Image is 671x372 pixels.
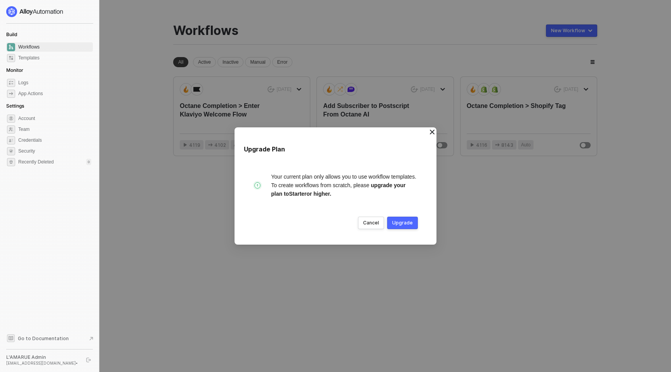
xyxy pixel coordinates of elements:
div: Active [193,57,216,67]
span: documentation [7,334,15,342]
img: icon [183,86,189,93]
img: update-plan [253,181,262,190]
img: logo [6,6,64,17]
button: New Workflow [546,24,597,37]
span: logout [86,358,91,362]
div: 0 [86,159,91,165]
span: team [7,125,15,134]
span: Workflows [18,42,91,52]
div: Manual [245,57,270,67]
span: icon-success-page [554,86,561,93]
span: credentials [7,136,15,144]
span: 4116 [476,141,487,149]
div: New Workflow [551,28,585,34]
div: [DATE] [277,86,292,93]
span: 4102 [214,141,226,149]
img: icon [469,86,476,93]
span: Credentials [18,136,91,145]
div: Octane Completion > Enter Klaviyo Welcome Flow [180,102,279,127]
span: icon-app-actions [7,90,15,98]
div: Cancel [363,220,379,226]
div: Workflows [173,23,238,38]
span: Account [18,114,91,123]
div: App Actions [18,90,43,97]
div: Your current plan only allows you to use workflow templates. To create workflows from scratch, pl... [271,172,418,198]
div: [DATE] [563,86,578,93]
img: icon [337,86,344,93]
div: Upgrade [392,220,413,226]
span: icon-app-actions [208,143,213,147]
div: Error [272,57,293,67]
img: icon [480,86,487,93]
a: Knowledge Base [6,334,93,343]
span: Auto [521,141,531,149]
span: Monitor [6,67,23,73]
div: [EMAIL_ADDRESS][DOMAIN_NAME] • [6,360,79,366]
span: dashboard [7,43,15,51]
span: icon-logs [7,79,15,87]
span: security [7,147,15,155]
div: Octane Completion > Shopify Tag [467,102,566,127]
span: document-arrow [87,335,95,342]
b: upgrade your plan to Starter or higher. [271,182,405,197]
span: icon-arrow-down [440,87,445,92]
button: Close [428,127,436,136]
span: icon-success-page [268,86,275,93]
div: All [173,57,188,67]
span: Settings [6,103,24,109]
span: Logs [18,78,91,87]
a: logo [6,6,93,17]
span: Auto [234,141,243,149]
span: settings [7,115,15,123]
button: Cancel [358,217,384,229]
img: icon [193,86,200,93]
span: Security [18,146,91,156]
button: Upgrade [387,217,418,229]
div: Inactive [217,57,243,67]
span: icon-app-actions [495,143,500,147]
span: icon-success-page [411,86,418,93]
span: Templates [18,53,91,63]
div: [DATE] [420,86,435,93]
span: 8143 [501,141,513,149]
div: Add Subscriber to Postscript From Octane AI [323,102,422,127]
span: Recently Deleted [18,159,54,165]
span: Go to Documentation [18,335,69,342]
div: Upgrade Plan [244,144,285,154]
span: settings [7,158,15,166]
img: icon [326,86,333,93]
span: icon-arrow-down [584,87,588,92]
span: marketplace [7,54,15,62]
img: icon [348,86,355,93]
div: L'AMARUE Admin [6,354,79,360]
span: icon-arrow-down [297,87,301,92]
span: Team [18,125,91,134]
img: icon [491,86,498,93]
span: 4119 [189,141,200,149]
span: Build [6,31,17,37]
